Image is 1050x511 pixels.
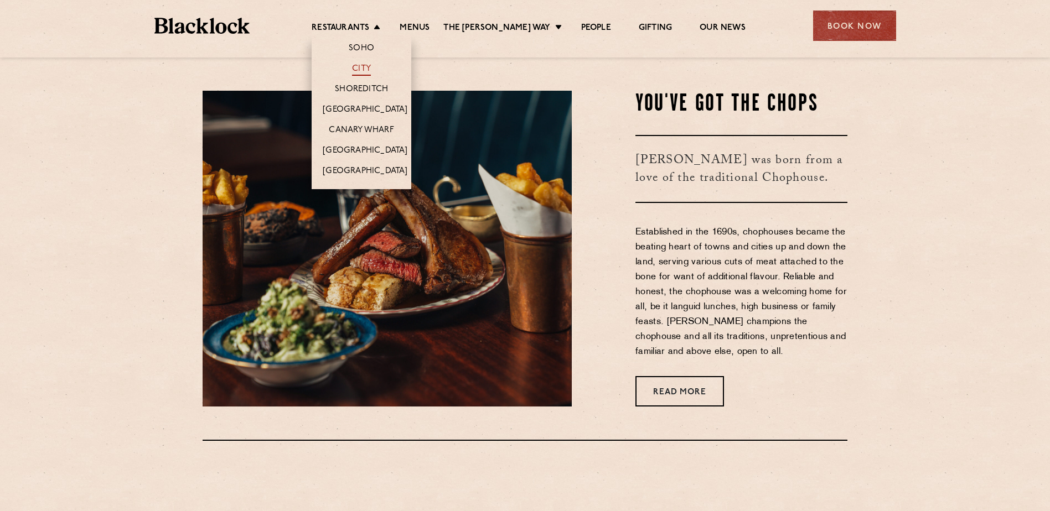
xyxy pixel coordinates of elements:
[312,23,369,35] a: Restaurants
[203,91,572,406] img: May25-Blacklock-AllIn-00417-scaled-e1752246198448.jpg
[352,64,371,76] a: City
[323,166,407,178] a: [GEOGRAPHIC_DATA]
[400,23,430,35] a: Menus
[635,376,724,406] a: Read More
[813,11,896,41] div: Book Now
[335,84,388,96] a: Shoreditch
[154,18,250,34] img: BL_Textured_Logo-footer-cropped.svg
[700,23,746,35] a: Our News
[329,125,394,137] a: Canary Wharf
[635,225,847,359] p: Established in the 1690s, chophouses became the beating heart of towns and cities up and down the...
[639,23,672,35] a: Gifting
[635,135,847,203] h3: [PERSON_NAME] was born from a love of the traditional Chophouse.
[581,23,611,35] a: People
[323,105,407,117] a: [GEOGRAPHIC_DATA]
[349,43,374,55] a: Soho
[323,145,407,158] a: [GEOGRAPHIC_DATA]
[635,91,847,118] h2: You've Got The Chops
[443,23,550,35] a: The [PERSON_NAME] Way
